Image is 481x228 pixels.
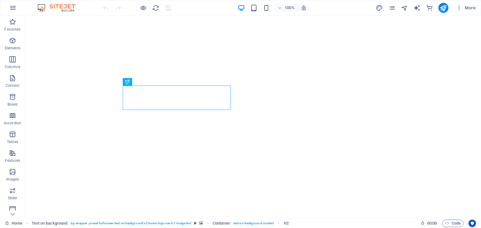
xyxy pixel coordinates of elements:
[4,27,20,32] p: Favorites
[275,4,297,12] button: 100%
[5,158,20,163] p: Features
[32,220,68,227] span: Click to select. Double-click to edit
[199,221,203,225] i: This element contains a background
[426,4,433,12] button: commerce
[421,220,437,227] h6: Session time
[32,220,289,227] nav: breadcrumb
[427,220,437,227] span: 00 00
[8,196,18,201] p: Slider
[7,139,18,144] p: Tables
[70,220,191,227] span: . bg-wrapper .preset-fullscreen-text-on-background-v2-home-logo-nav-h1-image-text
[6,177,19,182] p: Images
[388,4,396,12] i: Pages (Ctrl+Alt+S)
[36,4,83,12] img: Editor Logo
[413,4,421,12] i: AI Writer
[413,4,421,12] button: text_generator
[284,220,289,227] span: Click to select. Double-click to edit
[401,4,408,12] button: navigator
[388,4,396,12] button: pages
[5,64,20,69] p: Columns
[376,4,383,12] i: Design (Ctrl+Alt+Y)
[8,102,18,107] p: Boxes
[426,4,433,12] i: Commerce
[194,221,197,225] i: This element is a customizable preset
[468,220,476,227] button: Usercentrics
[453,3,478,13] button: More
[445,220,461,227] span: Code
[401,4,408,12] i: Navigator
[456,5,476,11] span: More
[432,221,432,226] span: :
[6,83,19,88] p: Content
[442,220,463,227] button: Code
[285,4,295,12] h6: 100%
[376,4,383,12] button: design
[152,4,159,12] i: Reload page
[440,4,447,12] i: Publish
[5,46,21,51] p: Elements
[139,4,147,12] button: Click here to leave preview mode and continue editing
[233,220,274,227] span: . text-on-background-content
[213,220,230,227] span: Click to select. Double-click to edit
[5,220,22,227] a: Click to cancel selection. Double-click to open Pages
[4,121,21,126] p: Accordion
[301,5,307,11] i: On resize automatically adjust zoom level to fit chosen device.
[438,3,448,13] button: publish
[152,4,159,12] button: reload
